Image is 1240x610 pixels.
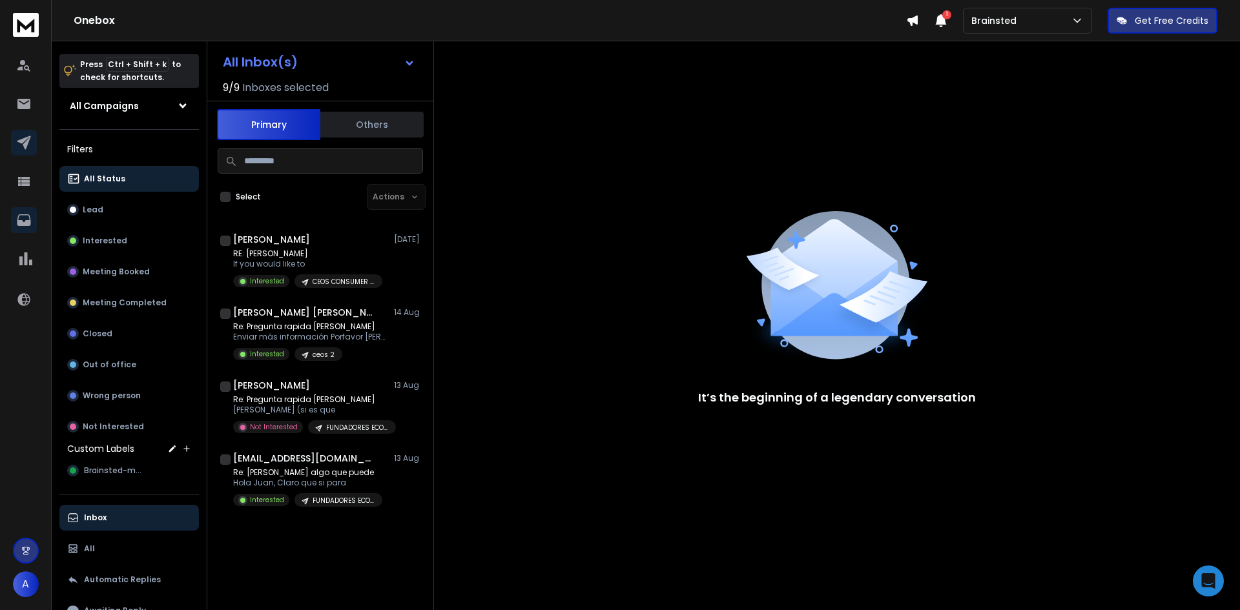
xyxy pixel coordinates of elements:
[1108,8,1217,34] button: Get Free Credits
[242,80,329,96] h3: Inboxes selected
[13,13,39,37] img: logo
[223,80,240,96] span: 9 / 9
[83,360,136,370] p: Out of office
[313,496,375,505] p: FUNDADORES ECOM - RETAIL
[59,166,199,192] button: All Status
[59,321,199,347] button: Closed
[59,140,199,158] h3: Filters
[233,478,382,488] p: Hola Juan, Claro que si para
[233,259,382,269] p: If you would like to
[59,352,199,378] button: Out of office
[971,14,1022,27] p: Brainsted
[59,414,199,440] button: Not Interested
[1135,14,1208,27] p: Get Free Credits
[84,465,145,476] span: Brainsted-man
[223,56,298,68] h1: All Inbox(s)
[326,423,388,432] p: FUNDADORES ECOM - RETAIL
[212,49,426,75] button: All Inbox(s)
[59,259,199,285] button: Meeting Booked
[233,332,388,342] p: Enviar más información Porfavor [PERSON_NAME]
[942,10,951,19] span: 1
[233,379,310,392] h1: [PERSON_NAME]
[83,236,127,246] p: Interested
[233,452,375,465] h1: [EMAIL_ADDRESS][DOMAIN_NAME]
[74,13,906,28] h1: Onebox
[84,174,125,184] p: All Status
[59,197,199,223] button: Lead
[250,276,284,286] p: Interested
[233,321,388,332] p: Re: Pregunta rapida [PERSON_NAME]
[698,389,976,407] p: It’s the beginning of a legendary conversation
[59,567,199,593] button: Automatic Replies
[250,349,284,359] p: Interested
[250,422,298,432] p: Not Interested
[84,574,161,585] p: Automatic Replies
[83,391,141,401] p: Wrong person
[59,290,199,316] button: Meeting Completed
[233,249,382,259] p: RE: [PERSON_NAME]
[313,277,375,287] p: CEOS CONSUMER GOODS
[80,58,181,84] p: Press to check for shortcuts.
[1193,565,1224,596] div: Open Intercom Messenger
[59,383,199,409] button: Wrong person
[83,205,103,215] p: Lead
[59,458,199,483] button: Brainsted-man
[394,453,423,463] p: 13 Aug
[394,380,423,391] p: 13 Aug
[59,228,199,254] button: Interested
[106,57,169,72] span: Ctrl + Shift + k
[83,298,167,308] p: Meeting Completed
[83,422,144,432] p: Not Interested
[394,234,423,245] p: [DATE]
[236,192,261,202] label: Select
[394,307,423,318] p: 14 Aug
[13,571,39,597] button: A
[84,544,95,554] p: All
[320,110,424,139] button: Others
[59,505,199,531] button: Inbox
[67,442,134,455] h3: Custom Labels
[233,306,375,319] h1: [PERSON_NAME] [PERSON_NAME]
[233,467,382,478] p: Re: [PERSON_NAME] algo que puede
[59,93,199,119] button: All Campaigns
[84,513,107,523] p: Inbox
[233,394,388,405] p: Re: Pregunta rapida [PERSON_NAME]
[233,233,310,246] h1: [PERSON_NAME]
[233,405,388,415] p: [PERSON_NAME] (si es que
[250,495,284,505] p: Interested
[83,329,112,339] p: Closed
[83,267,150,277] p: Meeting Booked
[59,536,199,562] button: All
[313,350,335,360] p: ceos 2
[70,99,139,112] h1: All Campaigns
[217,109,320,140] button: Primary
